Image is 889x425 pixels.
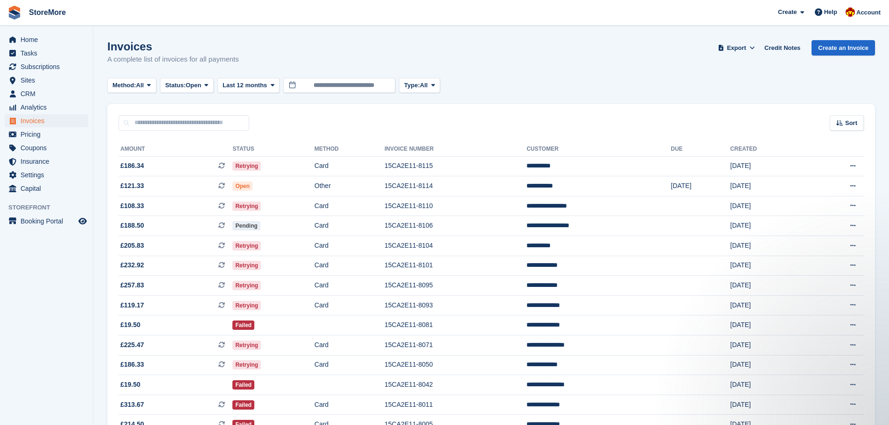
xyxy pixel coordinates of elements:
img: stora-icon-8386f47178a22dfd0bd8f6a31ec36ba5ce8667c1dd55bd0f319d3a0aa187defe.svg [7,6,21,20]
td: 15CA2E11-8101 [385,256,526,276]
td: [DATE] [730,196,807,216]
span: Subscriptions [21,60,77,73]
span: Export [727,43,746,53]
td: Card [315,196,385,216]
span: Retrying [232,161,261,171]
td: 15CA2E11-8093 [385,295,526,315]
span: £19.50 [120,320,140,330]
span: Settings [21,168,77,181]
span: Retrying [232,281,261,290]
td: 15CA2E11-8110 [385,196,526,216]
span: Create [778,7,797,17]
a: Preview store [77,216,88,227]
span: Retrying [232,301,261,310]
span: Retrying [232,202,261,211]
span: Status: [165,81,186,90]
span: All [136,81,144,90]
a: menu [5,114,88,127]
td: 15CA2E11-8042 [385,375,526,395]
p: A complete list of invoices for all payments [107,54,239,65]
span: Retrying [232,360,261,369]
td: [DATE] [730,355,807,375]
span: Home [21,33,77,46]
td: Card [315,355,385,375]
th: Customer [526,142,671,157]
a: menu [5,168,88,181]
span: Insurance [21,155,77,168]
td: Card [315,276,385,296]
span: Type: [404,81,420,90]
a: menu [5,128,88,141]
th: Status [232,142,314,157]
span: Coupons [21,141,77,154]
a: menu [5,141,88,154]
td: 15CA2E11-8114 [385,176,526,196]
span: £188.50 [120,221,144,230]
td: 15CA2E11-8106 [385,216,526,236]
span: Tasks [21,47,77,60]
td: Card [315,335,385,355]
span: £232.92 [120,260,144,270]
th: Due [671,142,730,157]
span: Pricing [21,128,77,141]
span: Last 12 months [223,81,267,90]
th: Method [315,142,385,157]
td: [DATE] [730,216,807,236]
a: Create an Invoice [812,40,875,56]
span: Retrying [232,241,261,251]
td: [DATE] [730,375,807,395]
td: [DATE] [730,256,807,276]
td: Card [315,395,385,415]
td: [DATE] [730,276,807,296]
td: [DATE] [730,315,807,335]
td: [DATE] [730,236,807,256]
td: Card [315,156,385,176]
td: 15CA2E11-8104 [385,236,526,256]
a: menu [5,215,88,228]
button: Type: All [399,78,440,93]
span: £205.83 [120,241,144,251]
a: menu [5,182,88,195]
h1: Invoices [107,40,239,53]
span: CRM [21,87,77,100]
img: Store More Team [846,7,855,17]
span: Pending [232,221,260,230]
span: Capital [21,182,77,195]
span: All [420,81,428,90]
button: Export [716,40,757,56]
td: 15CA2E11-8050 [385,355,526,375]
span: £19.50 [120,380,140,390]
td: Card [315,256,385,276]
span: Open [232,181,252,191]
span: Open [186,81,201,90]
td: Card [315,236,385,256]
span: Booking Portal [21,215,77,228]
a: menu [5,74,88,87]
a: menu [5,87,88,100]
span: Storefront [8,203,93,212]
span: £257.83 [120,280,144,290]
span: Failed [232,320,254,330]
span: £313.67 [120,400,144,410]
th: Invoice Number [385,142,526,157]
td: [DATE] [671,176,730,196]
a: menu [5,155,88,168]
span: Invoices [21,114,77,127]
td: [DATE] [730,335,807,355]
th: Amount [119,142,232,157]
span: Method: [112,81,136,90]
td: 15CA2E11-8095 [385,276,526,296]
td: [DATE] [730,176,807,196]
td: 15CA2E11-8115 [385,156,526,176]
td: 15CA2E11-8081 [385,315,526,335]
span: Sort [845,118,857,128]
button: Method: All [107,78,156,93]
th: Created [730,142,807,157]
button: Status: Open [160,78,214,93]
span: £186.33 [120,360,144,369]
a: menu [5,33,88,46]
button: Last 12 months [217,78,280,93]
span: £119.17 [120,300,144,310]
a: menu [5,101,88,114]
a: StoreMore [25,5,70,20]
